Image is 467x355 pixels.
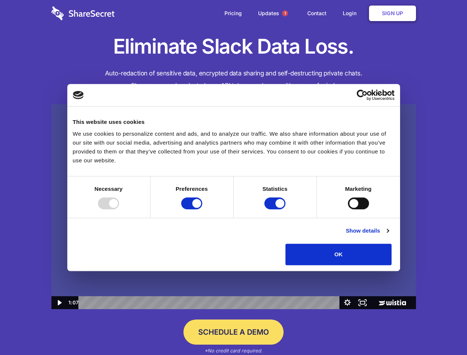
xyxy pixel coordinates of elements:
a: Login [335,2,368,25]
a: Wistia Logo -- Learn More [370,296,416,309]
img: Sharesecret [51,104,416,310]
h4: Auto-redaction of sensitive data, encrypted data sharing and self-destructing private chats. Shar... [51,67,416,92]
a: Show details [346,226,389,235]
img: logo [73,91,84,99]
a: Pricing [217,2,249,25]
button: OK [285,244,392,265]
strong: Preferences [176,186,208,192]
strong: Statistics [263,186,288,192]
strong: Marketing [345,186,372,192]
div: Playbar [84,296,336,309]
a: Sign Up [369,6,416,21]
a: Schedule a Demo [183,319,284,345]
strong: Necessary [95,186,123,192]
a: Contact [300,2,334,25]
div: We use cookies to personalize content and ads, and to analyze our traffic. We also share informat... [73,129,395,165]
button: Fullscreen [355,296,370,309]
div: This website uses cookies [73,118,395,126]
img: logo-wordmark-white-trans-d4663122ce5f474addd5e946df7df03e33cb6a1c49d2221995e7729f52c070b2.svg [51,6,115,20]
button: Play Video [51,296,67,309]
button: Show settings menu [340,296,355,309]
em: *No credit card required. [204,348,263,354]
h1: Eliminate Slack Data Loss. [51,33,416,60]
a: Usercentrics Cookiebot - opens in a new window [330,89,395,101]
span: 1 [282,10,288,16]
